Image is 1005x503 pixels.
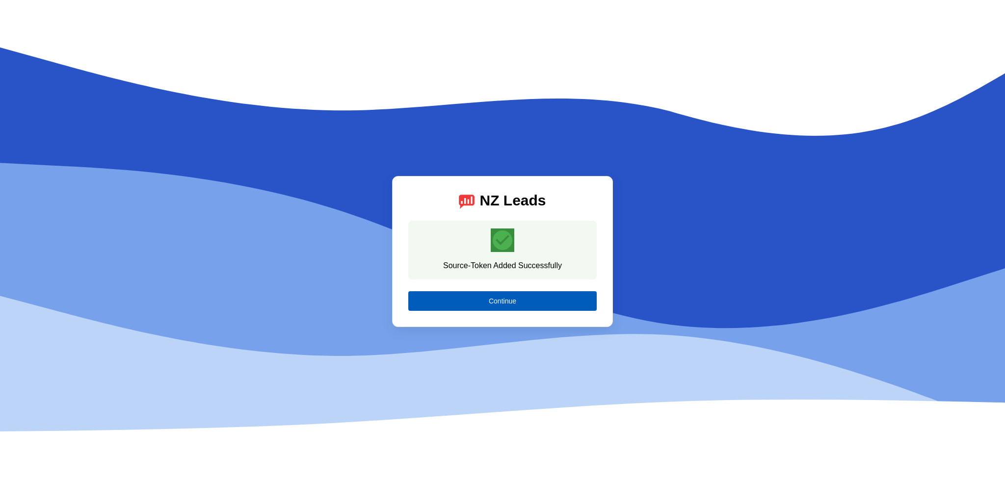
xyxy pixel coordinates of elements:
div: Source-Token Added Successfully [443,260,562,272]
div: NZ Leads [479,192,546,209]
button: Continue [408,291,597,311]
img: logo [459,192,475,209]
mat-icon: check_circle [491,228,514,252]
span: Continue [489,297,516,305]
